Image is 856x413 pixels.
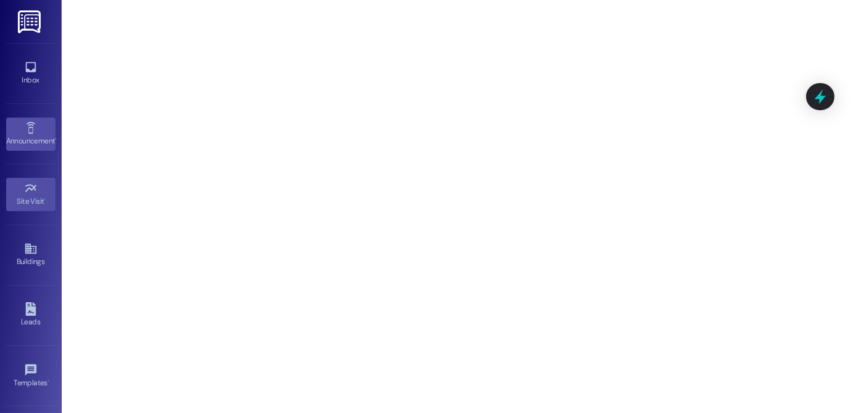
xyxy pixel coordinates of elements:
[6,238,55,271] a: Buildings
[6,57,55,90] a: Inbox
[18,10,43,33] img: ResiDesk Logo
[6,178,55,211] a: Site Visit •
[6,299,55,332] a: Leads
[47,377,49,385] span: •
[55,135,57,143] span: •
[44,195,46,204] span: •
[6,359,55,393] a: Templates •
